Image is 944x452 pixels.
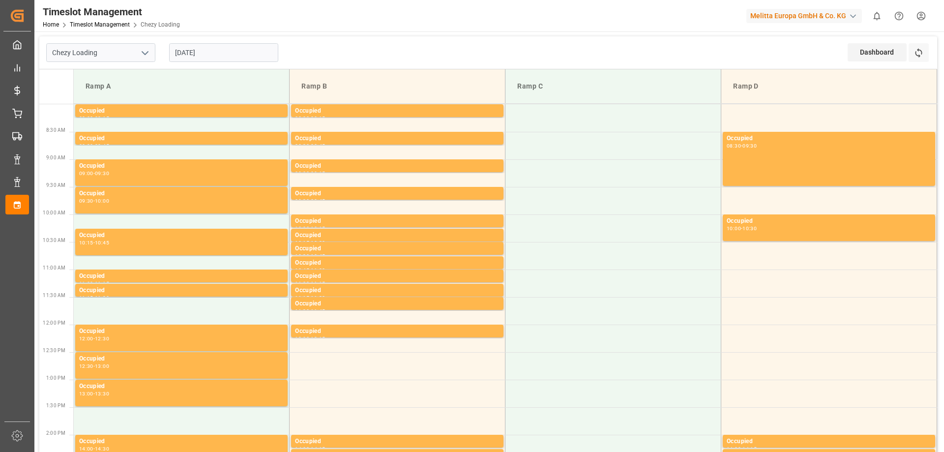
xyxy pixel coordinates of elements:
[43,210,65,215] span: 10:00 AM
[309,254,311,258] div: -
[46,182,65,188] span: 9:30 AM
[95,364,109,368] div: 13:00
[95,392,109,396] div: 13:30
[79,392,93,396] div: 13:00
[848,43,907,61] div: Dashboard
[295,258,500,268] div: Occupied
[295,437,500,447] div: Occupied
[309,171,311,176] div: -
[295,447,309,451] div: 14:00
[43,21,59,28] a: Home
[46,403,65,408] span: 1:30 PM
[46,127,65,133] span: 8:30 AM
[295,106,500,116] div: Occupied
[46,43,155,62] input: Type to search/select
[93,392,95,396] div: -
[93,296,95,300] div: -
[79,296,93,300] div: 11:15
[295,231,500,241] div: Occupied
[295,244,500,254] div: Occupied
[93,364,95,368] div: -
[295,296,309,300] div: 11:15
[311,254,325,258] div: 10:45
[295,116,309,121] div: 08:00
[95,116,109,121] div: 08:15
[93,336,95,341] div: -
[309,268,311,272] div: -
[295,216,500,226] div: Occupied
[95,241,109,245] div: 10:45
[866,5,888,27] button: show 0 new notifications
[309,144,311,148] div: -
[295,268,309,272] div: 10:45
[295,336,309,341] div: 12:00
[295,309,309,313] div: 11:30
[95,199,109,203] div: 10:00
[43,4,180,19] div: Timeslot Management
[295,144,309,148] div: 08:30
[93,447,95,451] div: -
[309,241,311,245] div: -
[311,447,325,451] div: 14:15
[295,241,309,245] div: 10:15
[311,144,325,148] div: 08:45
[311,309,325,313] div: 11:45
[311,281,325,286] div: 11:15
[79,327,284,336] div: Occupied
[79,354,284,364] div: Occupied
[70,21,130,28] a: Timeslot Management
[311,116,325,121] div: 08:15
[169,43,278,62] input: DD-MM-YYYY
[309,199,311,203] div: -
[309,296,311,300] div: -
[727,134,931,144] div: Occupied
[295,286,500,296] div: Occupied
[95,296,109,300] div: 11:30
[309,336,311,341] div: -
[137,45,152,60] button: open menu
[741,144,742,148] div: -
[79,199,93,203] div: 09:30
[742,226,757,231] div: 10:30
[79,116,93,121] div: 08:00
[79,364,93,368] div: 12:30
[742,144,757,148] div: 09:30
[46,155,65,160] span: 9:00 AM
[79,241,93,245] div: 10:15
[311,241,325,245] div: 10:30
[79,231,284,241] div: Occupied
[95,447,109,451] div: 14:30
[46,430,65,436] span: 2:00 PM
[295,327,500,336] div: Occupied
[295,271,500,281] div: Occupied
[79,106,284,116] div: Occupied
[309,226,311,231] div: -
[295,254,309,258] div: 10:30
[746,6,866,25] button: Melitta Europa GmbH & Co. KG
[311,268,325,272] div: 11:00
[727,144,741,148] div: 08:30
[311,226,325,231] div: 10:15
[79,134,284,144] div: Occupied
[79,336,93,341] div: 12:00
[79,447,93,451] div: 14:00
[513,77,713,95] div: Ramp C
[295,189,500,199] div: Occupied
[79,286,284,296] div: Occupied
[295,134,500,144] div: Occupied
[79,382,284,392] div: Occupied
[309,309,311,313] div: -
[93,199,95,203] div: -
[79,281,93,286] div: 11:00
[742,447,757,451] div: 14:15
[311,199,325,203] div: 09:45
[95,336,109,341] div: 12:30
[741,447,742,451] div: -
[93,171,95,176] div: -
[297,77,497,95] div: Ramp B
[93,116,95,121] div: -
[729,77,929,95] div: Ramp D
[888,5,910,27] button: Help Center
[93,241,95,245] div: -
[295,281,309,286] div: 11:00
